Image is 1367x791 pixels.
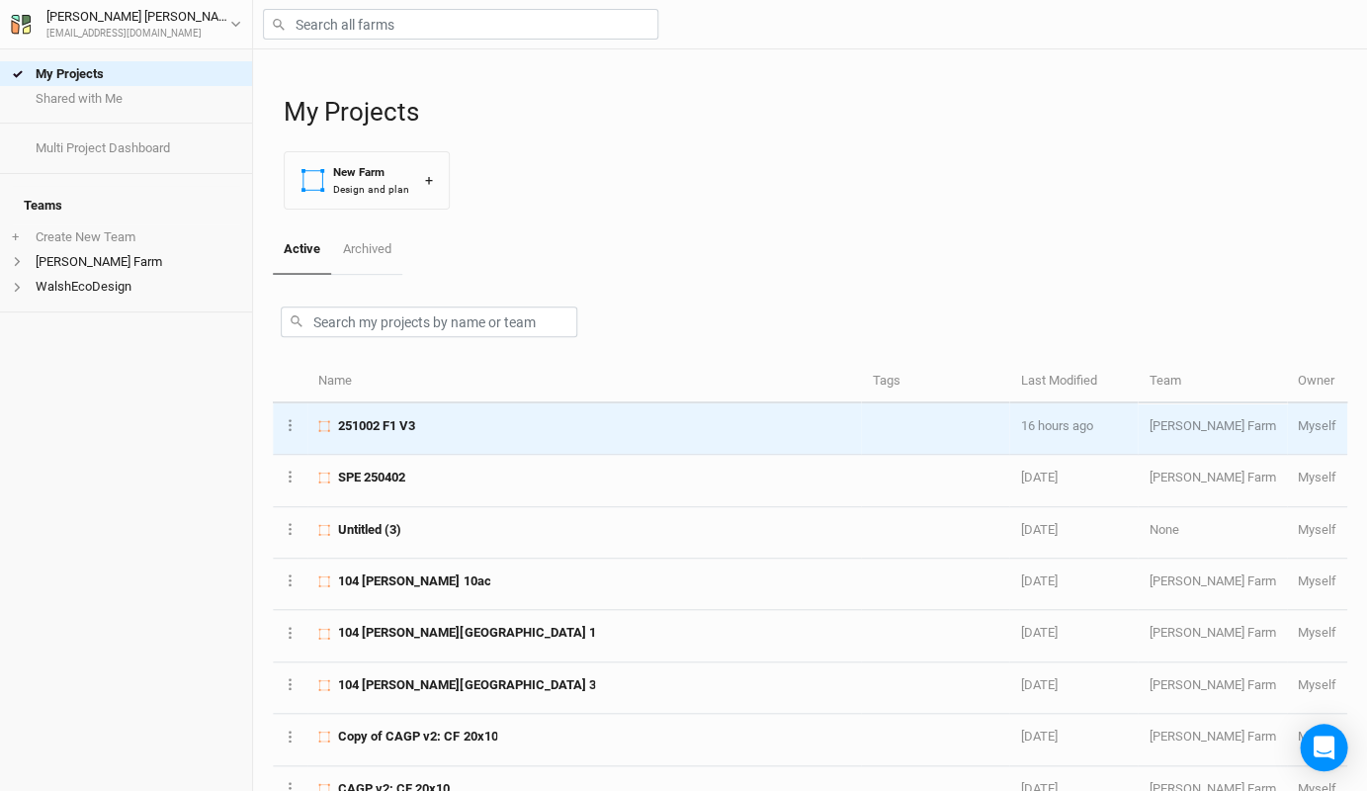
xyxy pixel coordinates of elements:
[331,225,401,273] a: Archived
[1138,403,1286,455] td: [PERSON_NAME] Farm
[12,186,240,225] h4: Teams
[1138,455,1286,506] td: [PERSON_NAME] Farm
[1298,573,1336,588] span: walshecodesign@gmail.com
[1020,573,1057,588] span: Apr 30, 2025 3:56 PM
[338,728,497,746] span: Copy of CAGP v2: CF 20x10
[281,307,577,337] input: Search my projects by name or team
[861,361,1009,403] th: Tags
[1020,677,1057,692] span: Apr 29, 2025 6:52 PM
[338,572,490,590] span: 104 Lanning 10ac
[1138,361,1286,403] th: Team
[10,6,242,42] button: [PERSON_NAME] [PERSON_NAME][EMAIL_ADDRESS][DOMAIN_NAME]
[1298,677,1336,692] span: walshecodesign@gmail.com
[1138,507,1286,559] td: None
[1298,418,1336,433] span: walshecodesign@gmail.com
[1138,662,1286,714] td: [PERSON_NAME] Farm
[12,229,19,245] span: +
[333,182,409,197] div: Design and plan
[273,225,331,275] a: Active
[338,676,595,694] span: 104 Lanning Field 3
[1020,470,1057,484] span: Oct 5, 2025 10:34 PM
[307,361,861,403] th: Name
[338,521,401,539] span: Untitled (3)
[1287,361,1347,403] th: Owner
[425,170,433,191] div: +
[1300,724,1347,771] div: Open Intercom Messenger
[1138,714,1286,765] td: [PERSON_NAME] Farm
[1020,729,1057,744] span: Apr 21, 2025 11:35 AM
[1298,729,1336,744] span: walshecodesign@gmail.com
[284,151,450,210] button: New FarmDesign and plan+
[333,164,409,181] div: New Farm
[338,624,595,642] span: 104 Lanning Field 1
[46,7,230,27] div: [PERSON_NAME] [PERSON_NAME]
[1138,559,1286,610] td: [PERSON_NAME] Farm
[338,469,405,486] span: SPE 250402
[1298,522,1336,537] span: walshecodesign@gmail.com
[1020,625,1057,640] span: Apr 30, 2025 3:28 PM
[1138,610,1286,661] td: [PERSON_NAME] Farm
[284,97,1347,128] h1: My Projects
[1020,522,1057,537] span: May 30, 2025 10:10 AM
[338,417,415,435] span: 251002 F1 V3
[46,27,230,42] div: [EMAIL_ADDRESS][DOMAIN_NAME]
[1020,418,1092,433] span: Oct 6, 2025 7:16 PM
[1298,625,1336,640] span: walshecodesign@gmail.com
[1298,470,1336,484] span: walshecodesign@gmail.com
[263,9,658,40] input: Search all farms
[1009,361,1138,403] th: Last Modified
